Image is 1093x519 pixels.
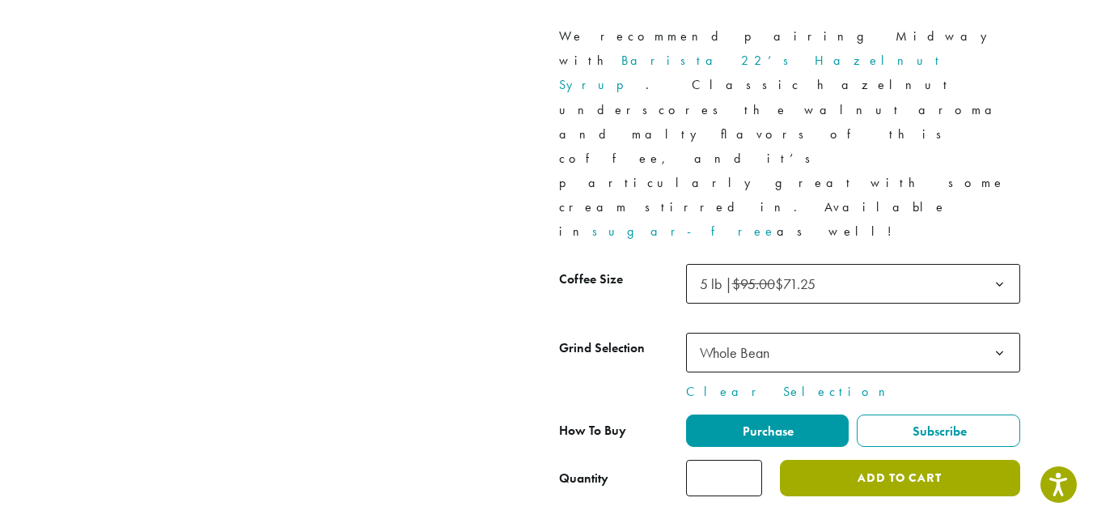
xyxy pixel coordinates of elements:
span: Purchase [740,423,794,440]
a: sugar-free [592,223,777,240]
span: Subscribe [910,423,967,440]
del: $95.00 [732,274,775,293]
span: Whole Bean [693,337,786,368]
div: Quantity [559,469,608,488]
p: We recommend pairing Midway with . Classic hazelnut underscores the walnut aroma and malty flavor... [559,24,1020,244]
button: Add to cart [780,460,1019,496]
span: Whole Bean [686,333,1020,372]
span: Whole Bean [700,343,769,362]
span: 5 lb | $95.00 $71.25 [693,268,832,300]
input: Product quantity [686,460,762,496]
label: Coffee Size [559,268,686,291]
span: 5 lb | $71.25 [700,274,816,293]
span: 5 lb | $95.00 $71.25 [686,264,1020,304]
a: Clear Selection [686,382,1020,402]
span: How To Buy [559,422,626,439]
label: Grind Selection [559,337,686,360]
a: Barista 22’s Hazelnut Syrup [559,52,944,93]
